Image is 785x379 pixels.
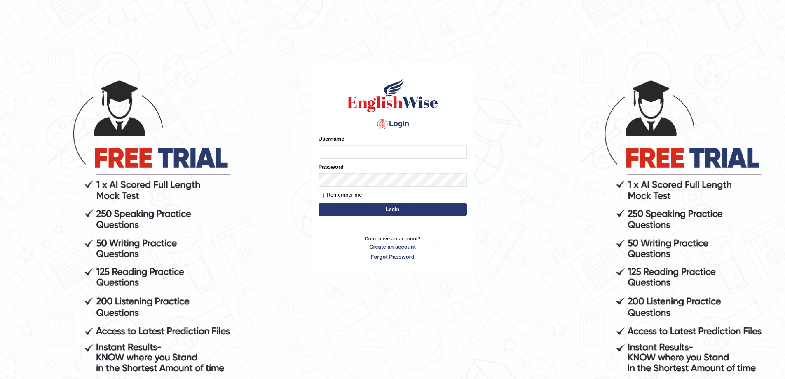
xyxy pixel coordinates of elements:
button: Login [319,203,467,216]
p: Don't have an account? [319,235,467,260]
input: Remember me [319,193,324,198]
label: Password [319,163,344,171]
label: Username [319,135,344,143]
a: Create an account [319,243,467,251]
label: Remember me [319,191,362,199]
img: Logo of English Wise sign in for intelligent practice with AI [346,76,440,113]
a: Forgot Password [319,253,467,261]
h4: Login [319,118,467,131]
